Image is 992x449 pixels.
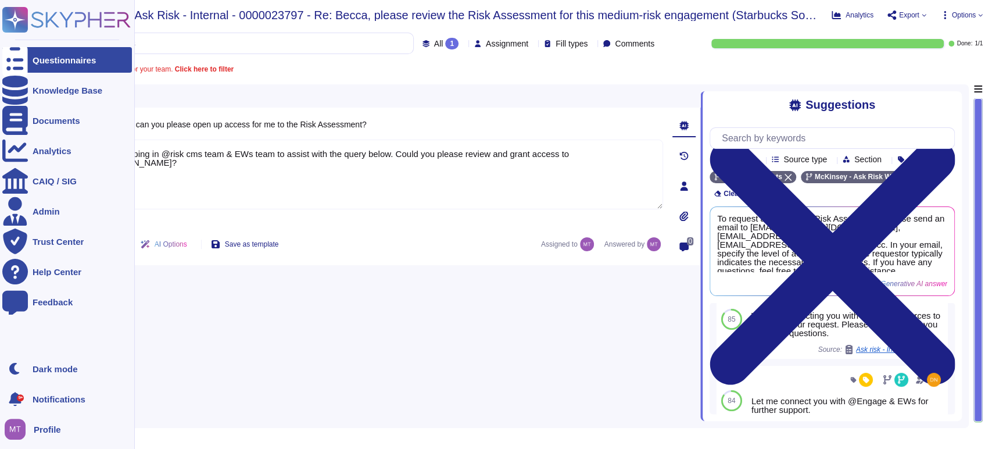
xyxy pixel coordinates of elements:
[580,237,594,251] img: user
[33,116,80,125] div: Documents
[33,147,71,155] div: Analytics
[33,395,85,404] span: Notifications
[2,77,132,103] a: Knowledge Base
[95,120,367,129] span: Risk team, can you please open up access for me to the Risk Assessment?
[2,47,132,73] a: Questionnaires
[927,373,941,387] img: user
[155,241,187,248] span: AI Options
[486,40,528,48] span: Assignment
[33,56,96,65] div: Questionnaires
[832,10,873,20] button: Analytics
[33,365,78,373] div: Dark mode
[2,229,132,254] a: Trust Center
[615,40,654,48] span: Comments
[33,268,81,276] div: Help Center
[33,298,73,307] div: Feedback
[46,33,413,54] input: Search by keywords
[81,140,663,209] textarea: We are looping in @risk cms team & EWs team to assist with the query below. Could you please revi...
[604,241,644,248] span: Answered by
[541,237,600,251] span: Assigned to
[647,237,661,251] img: user
[40,66,234,73] span: A question is assigned to you or your team.
[202,233,288,256] button: Save as template
[5,419,26,440] img: user
[445,38,459,49] div: 1
[952,12,976,19] span: Options
[34,425,61,434] span: Profile
[173,65,234,73] b: Click here to filter
[556,40,588,48] span: Fill types
[2,289,132,315] a: Feedback
[33,207,60,216] div: Admin
[33,86,102,95] div: Knowledge Base
[2,138,132,163] a: Analytics
[728,397,735,404] span: 84
[33,237,84,246] div: Trust Center
[2,198,132,224] a: Admin
[975,41,983,47] span: 1 / 1
[716,128,954,148] input: Search by keywords
[2,108,132,133] a: Documents
[899,12,919,19] span: Export
[2,259,132,284] a: Help Center
[225,241,279,248] span: Save as template
[728,316,735,323] span: 85
[2,168,132,194] a: CAIQ / SIG
[434,40,443,48] span: All
[17,394,24,401] div: 9+
[2,416,34,442] button: user
[846,12,873,19] span: Analytics
[33,177,77,186] div: CAIQ / SIG
[134,9,822,21] span: Ask Risk - Internal - 0000023797 - Re: Becca, please review the Risk Assessment for this medium-r...
[687,237,693,245] span: 0
[957,41,972,47] span: Done:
